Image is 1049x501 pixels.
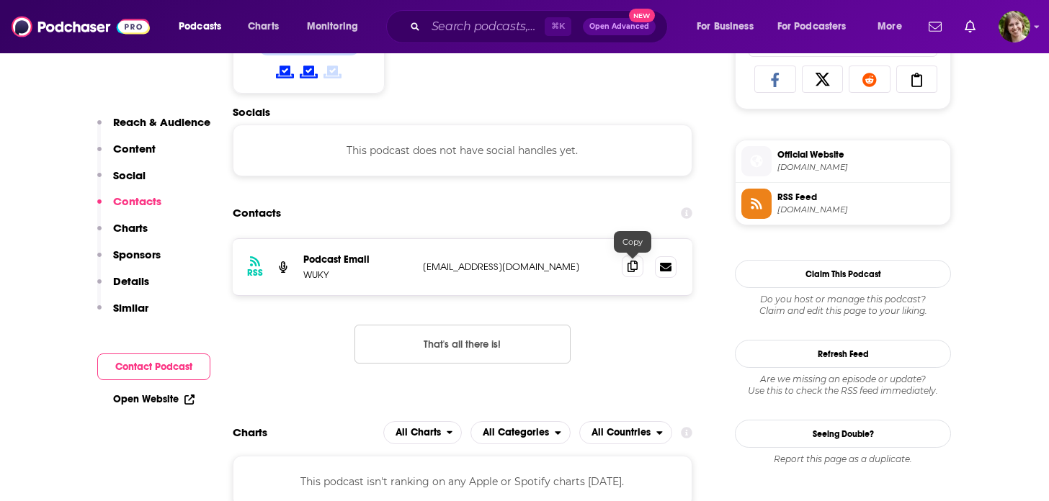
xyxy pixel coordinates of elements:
[741,146,945,176] a: Official Website[DOMAIN_NAME]
[777,191,945,204] span: RSS Feed
[113,142,156,155] p: Content
[896,66,938,93] a: Copy Link
[179,17,221,37] span: Podcasts
[113,301,148,315] p: Similar
[238,15,287,38] a: Charts
[383,421,463,444] button: open menu
[423,261,610,273] p: [EMAIL_ADDRESS][DOMAIN_NAME]
[735,420,951,448] a: Seeing Double?
[113,248,161,261] p: Sponsors
[113,221,148,235] p: Charts
[777,17,847,37] span: For Podcasters
[233,125,692,176] div: This podcast does not have social handles yet.
[592,428,651,438] span: All Countries
[383,421,463,444] h2: Platforms
[849,66,890,93] a: Share on Reddit
[470,421,571,444] button: open menu
[583,18,656,35] button: Open AdvancedNew
[777,204,945,215] span: wuky.org
[113,168,146,182] p: Social
[303,253,411,266] p: Podcast Email
[735,374,951,397] div: Are we missing an episode or update? Use this to check the RSS feed immediately.
[307,17,358,37] span: Monitoring
[614,231,651,253] div: Copy
[97,221,148,248] button: Charts
[97,274,149,301] button: Details
[169,15,240,38] button: open menu
[97,194,161,221] button: Contacts
[396,428,441,438] span: All Charts
[97,248,161,274] button: Sponsors
[247,267,263,279] h3: RSS
[426,15,545,38] input: Search podcasts, credits, & more...
[470,421,571,444] h2: Categories
[354,325,571,364] button: Nothing here.
[697,17,754,37] span: For Business
[483,428,549,438] span: All Categories
[999,11,1030,42] img: User Profile
[303,268,411,281] p: WUKY
[867,15,920,38] button: open menu
[113,194,161,208] p: Contacts
[754,66,796,93] a: Share on Facebook
[97,115,210,142] button: Reach & Audience
[400,10,682,43] div: Search podcasts, credits, & more...
[999,11,1030,42] span: Logged in as bellagibb
[97,301,148,328] button: Similar
[735,340,951,368] button: Refresh Feed
[735,260,951,288] button: Claim This Podcast
[878,17,902,37] span: More
[97,142,156,168] button: Content
[687,15,772,38] button: open menu
[629,9,655,22] span: New
[741,189,945,219] a: RSS Feed[DOMAIN_NAME]
[768,15,867,38] button: open menu
[233,105,692,119] h2: Socials
[777,162,945,173] span: wuky.org
[923,14,947,39] a: Show notifications dropdown
[113,274,149,288] p: Details
[545,17,571,36] span: ⌘ K
[113,393,195,405] a: Open Website
[959,14,981,39] a: Show notifications dropdown
[579,421,672,444] h2: Countries
[297,15,377,38] button: open menu
[802,66,844,93] a: Share on X/Twitter
[735,294,951,317] div: Claim and edit this page to your liking.
[97,168,146,195] button: Social
[12,13,150,40] img: Podchaser - Follow, Share and Rate Podcasts
[589,23,649,30] span: Open Advanced
[233,199,281,227] h2: Contacts
[233,425,267,439] h2: Charts
[777,148,945,161] span: Official Website
[579,421,672,444] button: open menu
[735,453,951,465] div: Report this page as a duplicate.
[248,17,279,37] span: Charts
[735,294,951,305] span: Do you host or manage this podcast?
[97,353,210,380] button: Contact Podcast
[113,115,210,129] p: Reach & Audience
[999,11,1030,42] button: Show profile menu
